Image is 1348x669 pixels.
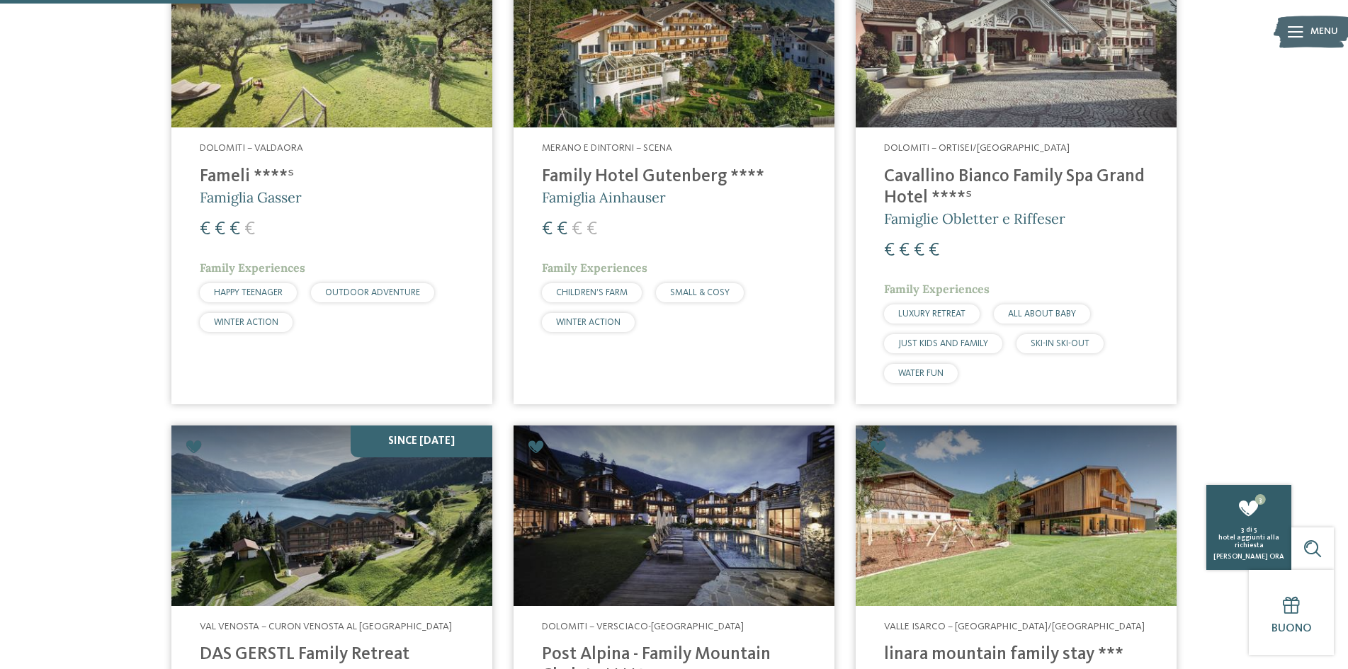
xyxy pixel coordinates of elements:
[587,220,597,239] span: €
[244,220,255,239] span: €
[556,288,628,297] span: CHILDREN’S FARM
[200,644,464,665] h4: DAS GERSTL Family Retreat
[1218,534,1279,549] span: hotel aggiunti alla richiesta
[200,188,302,206] span: Famiglia Gasser
[899,241,910,260] span: €
[542,166,806,188] h4: Family Hotel Gutenberg ****
[200,622,452,631] span: Val Venosta – Curon Venosta al [GEOGRAPHIC_DATA]
[884,282,990,296] span: Family Experiences
[171,425,492,606] img: Cercate un hotel per famiglie? Qui troverete solo i migliori!
[1031,339,1089,348] span: SKI-IN SKI-OUT
[884,644,1148,665] h4: linara mountain family stay ***
[556,318,621,327] span: WINTER ACTION
[884,622,1145,631] span: Valle Isarco – [GEOGRAPHIC_DATA]/[GEOGRAPHIC_DATA]
[542,261,647,275] span: Family Experiences
[325,288,420,297] span: OUTDOOR ADVENTURE
[542,188,666,206] span: Famiglia Ainhauser
[557,220,567,239] span: €
[572,220,582,239] span: €
[542,143,672,153] span: Merano e dintorni – Scena
[200,220,210,239] span: €
[200,143,303,153] span: Dolomiti – Valdaora
[230,220,240,239] span: €
[884,166,1148,209] h4: Cavallino Bianco Family Spa Grand Hotel ****ˢ
[1206,485,1291,570] a: 3 3 di 5 hotel aggiunti alla richiesta [PERSON_NAME] ora
[542,220,553,239] span: €
[884,143,1070,153] span: Dolomiti – Ortisei/[GEOGRAPHIC_DATA]
[856,425,1177,606] img: Cercate un hotel per famiglie? Qui troverete solo i migliori!
[214,288,283,297] span: HAPPY TEENAGER
[542,622,744,631] span: Dolomiti – Versciaco-[GEOGRAPHIC_DATA]
[214,318,278,327] span: WINTER ACTION
[1249,570,1334,655] a: Buono
[215,220,225,239] span: €
[884,241,895,260] span: €
[1241,526,1245,533] span: 3
[1271,623,1312,634] span: Buono
[929,241,939,260] span: €
[898,369,944,378] span: WATER FUN
[1008,309,1076,319] span: ALL ABOUT BABY
[514,425,834,606] img: Post Alpina - Family Mountain Chalets ****ˢ
[1254,526,1257,533] span: 5
[1255,494,1266,505] span: 3
[884,210,1065,227] span: Famiglie Obletter e Riffeser
[1246,526,1252,533] span: di
[200,261,305,275] span: Family Experiences
[670,288,730,297] span: SMALL & COSY
[898,339,988,348] span: JUST KIDS AND FAMILY
[898,309,965,319] span: LUXURY RETREAT
[1213,553,1284,560] span: [PERSON_NAME] ora
[914,241,924,260] span: €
